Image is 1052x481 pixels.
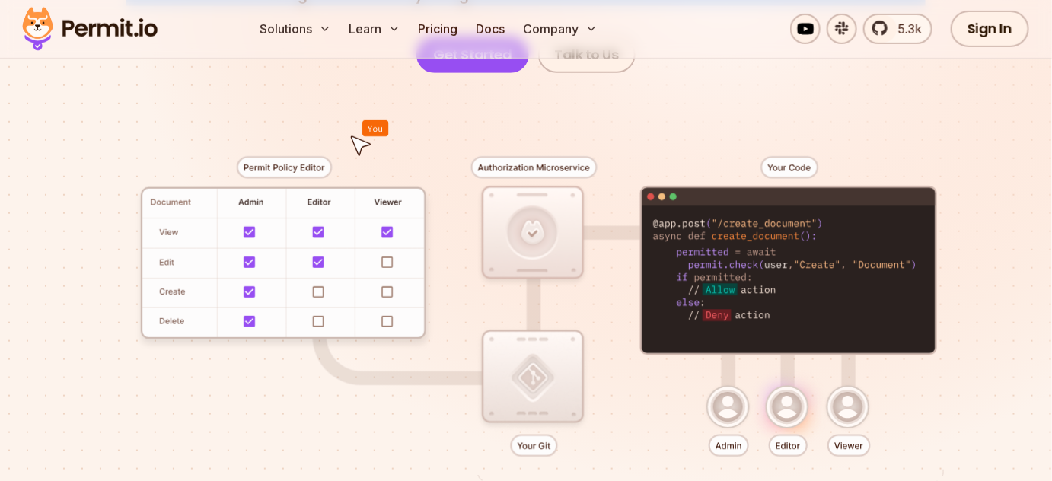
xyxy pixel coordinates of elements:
img: Permit logo [15,3,164,55]
a: Sign In [951,11,1029,47]
button: Company [518,14,604,44]
a: Pricing [413,14,464,44]
a: 5.3k [863,14,932,44]
a: Docs [470,14,512,44]
button: Learn [343,14,406,44]
button: Solutions [254,14,337,44]
span: 5.3k [889,20,922,38]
